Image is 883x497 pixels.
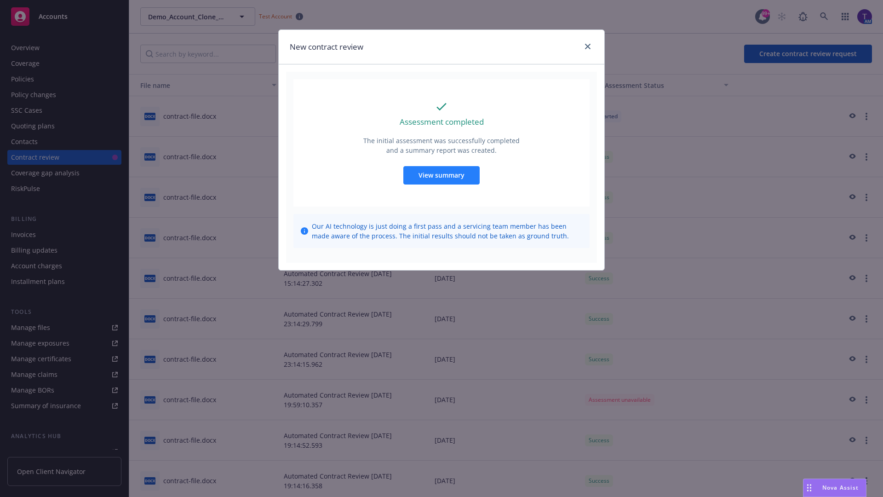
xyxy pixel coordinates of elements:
span: Nova Assist [822,484,859,491]
button: Nova Assist [803,479,866,497]
div: Drag to move [803,479,815,497]
p: Assessment completed [400,116,484,128]
span: Our AI technology is just doing a first pass and a servicing team member has been made aware of t... [312,221,582,241]
a: close [582,41,593,52]
h1: New contract review [290,41,363,53]
span: View summary [419,171,464,179]
button: View summary [403,166,480,185]
p: The initial assessment was successfully completed and a summary report was created. [362,136,521,155]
